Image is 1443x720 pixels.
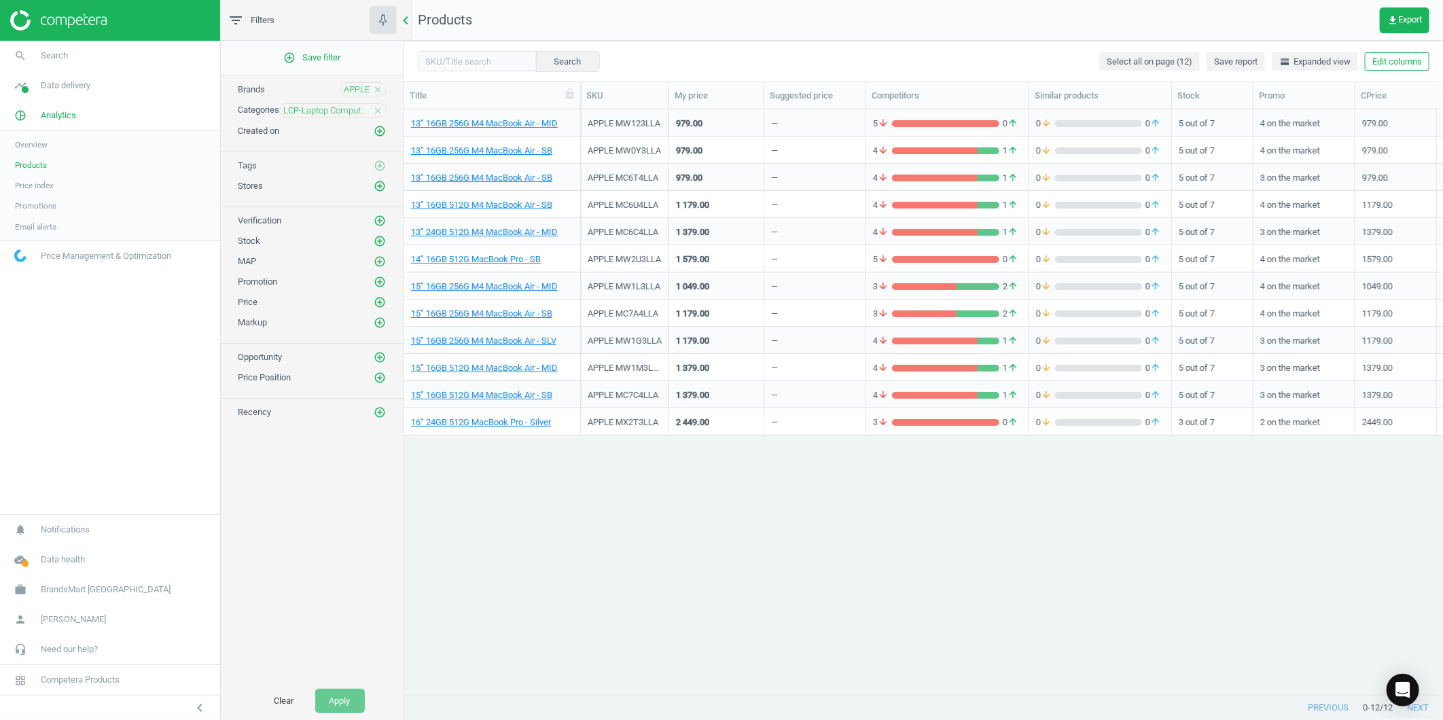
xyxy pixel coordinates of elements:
[1361,90,1431,102] div: CPrice
[873,172,892,184] span: 4
[1362,172,1388,189] div: 979.00
[1036,335,1055,347] span: 0
[771,199,778,216] div: —
[878,118,889,130] i: arrow_downward
[411,253,541,266] a: 14” 16GB 512G MacBook Pro - SB
[7,73,33,98] i: timeline
[873,145,892,157] span: 4
[41,524,90,536] span: Notifications
[878,416,889,429] i: arrow_downward
[373,406,387,419] button: add_circle_outline
[15,160,47,170] span: Products
[238,126,279,136] span: Created on
[1362,118,1388,134] div: 979.00
[1179,274,1246,298] div: 5 out of 7
[873,118,892,130] span: 5
[1150,226,1161,238] i: arrow_upward
[374,125,386,137] i: add_circle_outline
[251,14,274,26] span: Filters
[1036,389,1055,401] span: 0
[676,172,702,184] div: 979.00
[14,249,26,262] img: wGWNvw8QSZomAAAAABJRU5ErkJggg==
[771,389,778,406] div: —
[1179,301,1246,325] div: 5 out of 7
[878,199,889,211] i: arrow_downward
[1179,111,1246,134] div: 5 out of 7
[1142,199,1164,211] span: 0
[1036,416,1055,429] span: 0
[771,172,778,189] div: —
[588,226,662,238] div: APPLE MC6C4LLA
[7,577,33,602] i: work
[588,362,662,374] div: APPLE MW1M3LLA
[411,362,558,374] a: 15” 16GB 512G M4 MacBook Air - MID
[1041,416,1052,429] i: arrow_downward
[374,160,386,172] i: add_circle_outline
[1008,199,1018,211] i: arrow_upward
[771,145,778,162] div: —
[238,352,282,362] span: Opportunity
[1142,281,1164,293] span: 0
[1008,145,1018,157] i: arrow_upward
[183,699,217,717] button: chevron_left
[1041,389,1052,401] i: arrow_downward
[1214,56,1258,68] span: Save report
[41,79,90,92] span: Data delivery
[238,317,267,327] span: Markup
[878,172,889,184] i: arrow_downward
[1150,389,1161,401] i: arrow_upward
[283,105,370,117] span: LCP-Laptop Computers
[1365,52,1429,71] button: Edit columns
[1036,281,1055,293] span: 0
[1179,328,1246,352] div: 5 out of 7
[7,517,33,543] i: notifications
[588,172,662,184] div: APPLE MC6T4LLA
[1177,90,1247,102] div: Stock
[1150,253,1161,266] i: arrow_upward
[676,416,709,429] div: 2 449.00
[260,689,308,713] button: Clear
[872,90,1023,102] div: Competitors
[410,90,575,102] div: Title
[878,226,889,238] i: arrow_downward
[238,297,257,307] span: Price
[1008,362,1018,374] i: arrow_upward
[1036,362,1055,374] span: 0
[873,416,892,429] span: 3
[1041,226,1052,238] i: arrow_downward
[373,295,387,309] button: add_circle_outline
[588,253,662,266] div: APPLE MW2U3LLA
[7,103,33,128] i: pie_chart_outlined
[878,335,889,347] i: arrow_downward
[1150,362,1161,374] i: arrow_upward
[15,139,48,150] span: Overview
[238,215,281,226] span: Verification
[1259,90,1349,102] div: Promo
[999,253,1022,266] span: 0
[873,362,892,374] span: 4
[536,51,600,71] button: Search
[373,124,387,138] button: add_circle_outline
[588,308,662,320] div: APPLE MC7A4LLA
[41,250,171,262] span: Price Management & Optimization
[999,362,1022,374] span: 1
[1179,247,1246,270] div: 5 out of 7
[238,160,257,170] span: Tags
[315,689,365,713] button: Apply
[873,335,892,347] span: 4
[771,416,778,433] div: —
[770,90,860,102] div: Suggested price
[238,84,265,94] span: Brands
[1036,199,1055,211] span: 0
[374,180,386,192] i: add_circle_outline
[771,226,778,243] div: —
[1179,165,1246,189] div: 5 out of 7
[1099,52,1200,71] button: Select all on page (12)
[999,389,1022,401] span: 1
[373,179,387,193] button: add_circle_outline
[41,643,98,655] span: Need our help?
[588,389,662,401] div: APPLE MC7C4LLA
[374,296,386,308] i: add_circle_outline
[586,90,663,102] div: SKU
[1142,118,1164,130] span: 0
